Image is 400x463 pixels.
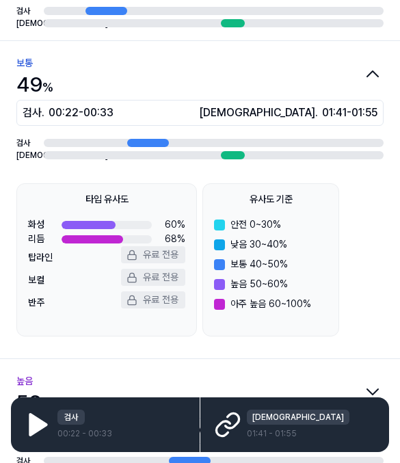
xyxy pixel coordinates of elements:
[152,217,185,232] div: 60 %
[28,232,61,246] div: 리듬
[28,273,61,287] div: 보컬
[16,55,33,72] div: 보통
[247,410,349,440] div: 01:41 - 01:55
[57,410,85,425] div: 검사
[57,410,112,440] div: 00:22 - 00:33
[16,149,38,161] div: [DEMOGRAPHIC_DATA]
[322,105,377,121] span: 01:41 - 01:55
[16,17,38,29] div: [DEMOGRAPHIC_DATA]
[230,257,288,272] span: 보통 40~50%
[28,217,61,232] div: 화성
[230,237,287,252] span: 낮음 30~40%
[85,192,129,207] div: 타입 유사도
[152,232,185,246] div: 68 %
[49,105,114,121] span: 00:22 - 00:33
[230,277,288,291] span: 높음 50~60%
[230,217,281,232] span: 안전 0~30%
[16,137,38,149] div: 검사
[23,105,188,121] div: 검사 .
[16,373,33,390] div: 높음
[121,269,185,286] div: 유료 전용
[16,387,52,418] div: 56
[121,246,185,263] div: 유료 전용
[16,5,38,17] div: 검사
[250,192,293,207] div: 유사도 기준
[16,69,53,100] div: 49
[121,291,185,308] div: 유료 전용
[28,295,61,310] div: 반주
[199,105,377,121] div: [DEMOGRAPHIC_DATA] .
[247,410,349,425] div: [DEMOGRAPHIC_DATA]
[28,250,61,265] div: 탑라인
[42,80,53,94] span: %
[230,297,311,311] span: 아주 높음 60~100%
